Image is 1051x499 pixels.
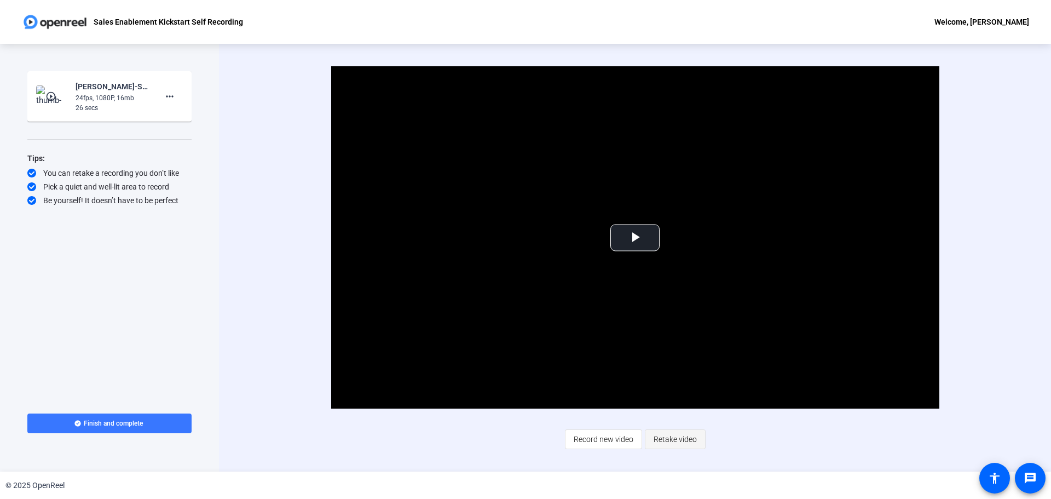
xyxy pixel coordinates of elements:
[27,181,192,192] div: Pick a quiet and well-lit area to record
[645,429,706,449] button: Retake video
[45,91,59,102] mat-icon: play_circle_outline
[1024,472,1037,485] mat-icon: message
[36,85,68,107] img: thumb-nail
[565,429,642,449] button: Record new video
[934,15,1029,28] div: Welcome, [PERSON_NAME]
[988,472,1001,485] mat-icon: accessibility
[27,414,192,433] button: Finish and complete
[5,480,65,491] div: © 2025 OpenReel
[163,90,176,103] mat-icon: more_horiz
[574,429,633,450] span: Record new video
[22,11,88,33] img: OpenReel logo
[84,419,143,428] span: Finish and complete
[27,152,192,165] div: Tips:
[94,15,243,28] p: Sales Enablement Kickstart Self Recording
[654,429,697,450] span: Retake video
[27,195,192,206] div: Be yourself! It doesn’t have to be perfect
[610,224,660,251] button: Play Video
[27,168,192,179] div: You can retake a recording you don’t like
[331,66,939,409] div: Video Player
[76,80,149,93] div: [PERSON_NAME]-Sales Enablement Kickstart 2025-Sales Enablement Kickstart Self Recording-175993243...
[76,93,149,103] div: 24fps, 1080P, 16mb
[76,103,149,113] div: 26 secs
